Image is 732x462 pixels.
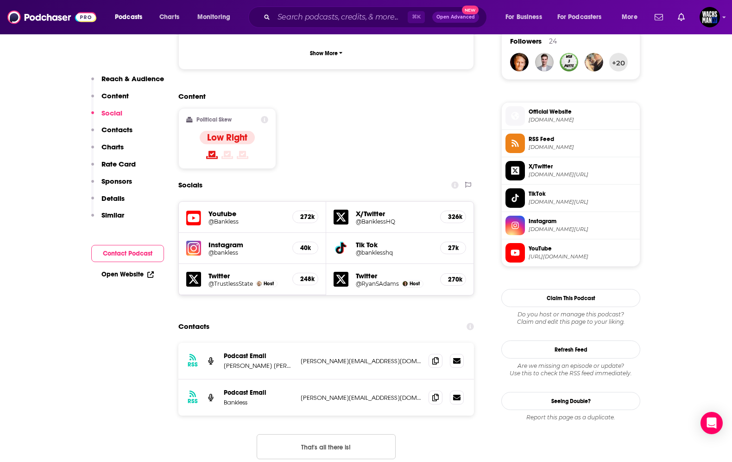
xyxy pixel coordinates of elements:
span: tiktok.com/@banklesshq [529,199,636,205]
h5: 272k [300,213,310,221]
button: Rate Card [91,160,136,177]
button: Contact Podcast [91,245,164,262]
span: For Podcasters [557,11,602,24]
img: Podchaser - Follow, Share and Rate Podcasts [7,8,96,26]
button: open menu [551,10,615,25]
button: open menu [108,10,154,25]
div: 24 [549,37,557,45]
span: Host [264,281,274,287]
p: Contacts [101,125,133,134]
h2: Contacts [178,318,209,335]
h5: Tik Tok [356,240,433,249]
span: Instagram [529,217,636,225]
h5: Instagram [208,240,285,249]
div: Report this page as a duplicate. [501,414,640,421]
button: Show profile menu [700,7,720,27]
span: More [622,11,637,24]
button: Social [91,109,122,126]
button: Details [91,194,125,211]
span: Host [410,281,420,287]
p: Podcast Email [224,352,293,360]
button: open menu [191,10,242,25]
a: web3putts [560,53,578,71]
img: johan56646 [510,53,529,71]
button: Refresh Feed [501,340,640,359]
span: https://www.youtube.com/@Bankless [529,253,636,260]
button: open menu [615,10,649,25]
span: YouTube [529,244,636,253]
img: David Hoffman [257,281,262,286]
h5: 270k [448,276,458,283]
a: Charts [153,10,185,25]
span: ⌘ K [408,11,425,23]
a: @RyanSAdams [356,280,399,287]
a: Seeing Double? [501,392,640,410]
a: @TrustlessState [208,280,253,287]
button: open menu [499,10,554,25]
img: iconImage [186,241,201,256]
span: Charts [159,11,179,24]
h5: X/Twitter [356,209,433,218]
h4: Low Right [207,132,247,143]
a: Show notifications dropdown [651,9,667,25]
div: Open Intercom Messenger [700,412,723,434]
span: instagram.com/bankless [529,226,636,233]
a: @BanklessHQ [356,218,433,225]
span: Open Advanced [436,15,475,19]
h5: @banklesshq [356,249,433,256]
h3: RSS [188,398,198,405]
p: Content [101,91,129,100]
span: For Business [505,11,542,24]
button: Contacts [91,125,133,142]
a: TikTok[DOMAIN_NAME][URL] [505,188,636,208]
a: Instagram[DOMAIN_NAME][URL] [505,216,636,235]
p: Social [101,109,122,117]
p: Podcast Email [224,389,293,397]
a: YouTube[URL][DOMAIN_NAME] [505,243,636,263]
a: Open Website [101,270,154,278]
p: Rate Card [101,160,136,168]
p: Similar [101,211,124,219]
h2: Socials [178,176,202,194]
span: podcast.banklesshq.com [529,116,636,123]
a: @Bankless [208,218,285,225]
img: RogerVerhoeven [585,53,603,71]
h2: Content [178,92,467,101]
span: X/Twitter [529,162,636,171]
h2: Political Skew [196,116,232,123]
img: Ryan Sean Adams [403,281,408,286]
input: Search podcasts, credits, & more... [274,10,408,25]
span: RSS Feed [529,135,636,143]
span: twitter.com/BanklessHQ [529,171,636,178]
a: RSS Feed[DOMAIN_NAME] [505,134,636,153]
h5: 40k [300,244,310,252]
h5: @bankless [208,249,285,256]
p: [PERSON_NAME] [PERSON_NAME] [224,362,293,370]
h5: 27k [448,244,458,252]
img: CoreyBoiss [535,53,554,71]
button: +20 [609,53,628,71]
button: Sponsors [91,177,132,194]
span: rss.flightcast.com [529,144,636,151]
h5: 248k [300,275,310,283]
span: Logged in as WachsmanNY [700,7,720,27]
h5: Youtube [208,209,285,218]
p: [PERSON_NAME][EMAIL_ADDRESS][DOMAIN_NAME] [301,394,421,402]
button: Open AdvancedNew [432,12,479,23]
h3: RSS [188,361,198,368]
p: Bankless [224,398,293,406]
button: Reach & Audience [91,74,164,91]
button: Nothing here. [257,434,396,459]
button: Charts [91,142,124,160]
span: New [462,6,479,14]
p: Sponsors [101,177,132,186]
img: User Profile [700,7,720,27]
